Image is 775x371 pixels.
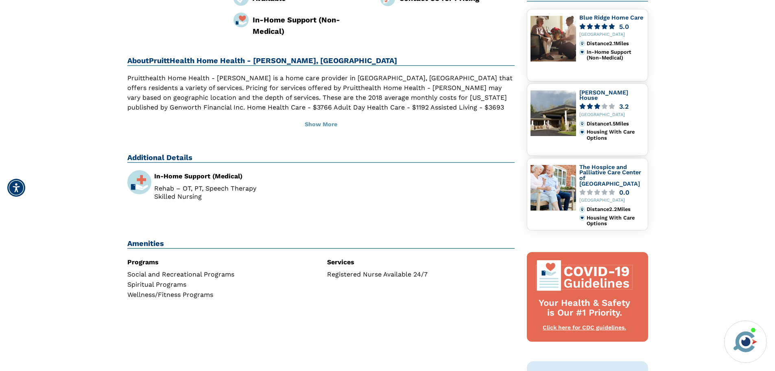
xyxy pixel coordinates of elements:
[579,49,585,55] img: primary.svg
[127,239,515,249] h2: Amenities
[154,173,315,180] div: In-Home Support (Medical)
[579,215,585,221] img: primary.svg
[154,193,315,200] li: Skilled Nursing
[127,56,515,66] h2: About PruittHealth Home Health - [PERSON_NAME], [GEOGRAPHIC_DATA]
[535,260,634,290] img: covid-top-default.svg
[127,271,315,278] div: Social and Recreational Programs
[579,121,585,127] img: distance.svg
[579,112,644,118] div: [GEOGRAPHIC_DATA]
[253,14,368,37] div: In-Home Support (Non-Medical)
[579,14,643,21] a: Blue Ridge Home Care
[154,185,315,192] li: Rehab – OT, PT, Speech Therapy
[579,164,641,187] a: The Hospice and Palliative Care Center of [GEOGRAPHIC_DATA]
[579,198,644,203] div: [GEOGRAPHIC_DATA]
[731,328,759,356] img: avatar
[619,189,629,195] div: 0.0
[535,298,634,318] div: Your Health & Safety is Our #1 Priority.
[579,32,644,37] div: [GEOGRAPHIC_DATA]
[7,179,25,197] div: Accessibility Menu
[327,259,515,266] div: Services
[127,73,515,132] p: Pruitthealth Home Health - [PERSON_NAME] is a home care provider in [GEOGRAPHIC_DATA], [GEOGRAPHI...
[587,121,644,127] div: Distance 1.5 Miles
[587,41,644,46] div: Distance 2.1 Miles
[587,206,644,212] div: Distance 2.2 Miles
[614,204,767,316] iframe: iframe
[579,129,585,135] img: primary.svg
[579,206,585,212] img: distance.svg
[619,103,629,110] div: 3.2
[127,259,315,266] div: Programs
[579,24,644,30] a: 5.0
[535,324,634,332] div: Click here for CDC guidelines.
[619,24,629,30] div: 5.0
[579,41,585,46] img: distance.svg
[327,271,515,278] div: Registered Nurse Available 24/7
[127,292,315,298] div: Wellness/Fitness Programs
[587,49,644,61] div: In-Home Support (Non-Medical)
[587,129,644,141] div: Housing With Care Options
[127,116,515,134] button: Show More
[579,189,644,195] a: 0.0
[579,89,628,101] a: [PERSON_NAME] House
[579,103,644,110] a: 3.2
[587,215,644,227] div: Housing With Care Options
[127,153,515,163] h2: Additional Details
[127,281,315,288] div: Spiritual Programs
